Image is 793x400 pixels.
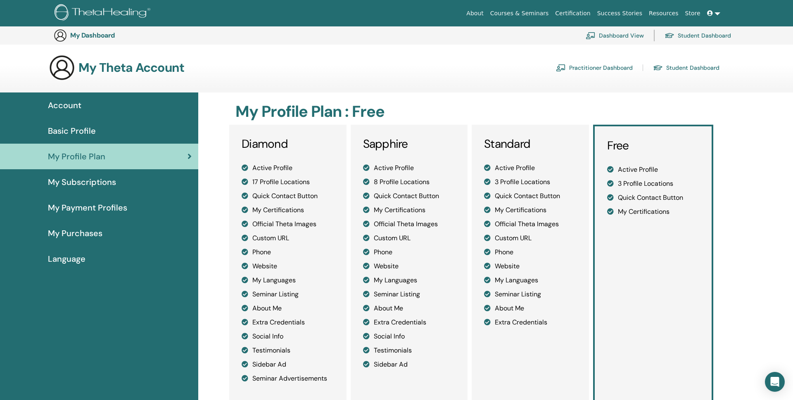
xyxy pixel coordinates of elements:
[78,60,184,75] h3: My Theta Account
[242,331,334,341] li: Social Info
[665,32,674,39] img: graduation-cap.svg
[242,233,334,243] li: Custom URL
[242,163,334,173] li: Active Profile
[242,275,334,285] li: My Languages
[484,289,577,299] li: Seminar Listing
[242,360,334,369] li: Sidebar Ad
[363,191,456,201] li: Quick Contact Button
[484,219,577,229] li: Official Theta Images
[363,233,456,243] li: Custom URL
[765,372,785,392] div: Open Intercom Messenger
[484,233,577,243] li: Custom URL
[363,247,456,257] li: Phone
[487,6,552,21] a: Courses & Seminars
[607,139,700,153] h3: Free
[607,165,700,175] li: Active Profile
[242,303,334,313] li: About Me
[363,219,456,229] li: Official Theta Images
[665,26,731,45] a: Student Dashboard
[363,137,456,151] h3: Sapphire
[484,247,577,257] li: Phone
[363,205,456,215] li: My Certifications
[48,227,102,239] span: My Purchases
[484,163,577,173] li: Active Profile
[242,317,334,327] li: Extra Credentials
[653,61,719,74] a: Student Dashboard
[242,247,334,257] li: Phone
[48,150,105,163] span: My Profile Plan
[70,31,153,39] h3: My Dashboard
[484,191,577,201] li: Quick Contact Button
[242,191,334,201] li: Quick Contact Button
[484,275,577,285] li: My Languages
[556,64,566,71] img: chalkboard-teacher.svg
[463,6,487,21] a: About
[48,125,96,137] span: Basic Profile
[646,6,682,21] a: Resources
[363,346,456,355] li: Testimonials
[484,261,577,271] li: Website
[242,177,334,187] li: 17 Profile Locations
[55,4,153,23] img: logo.png
[48,99,81,111] span: Account
[607,207,700,217] li: My Certifications
[242,261,334,271] li: Website
[607,179,700,189] li: 3 Profile Locations
[363,261,456,271] li: Website
[363,275,456,285] li: My Languages
[242,374,334,383] li: Seminar Advertisements
[594,6,646,21] a: Success Stories
[242,205,334,215] li: My Certifications
[54,29,67,42] img: generic-user-icon.jpg
[48,201,127,214] span: My Payment Profiles
[484,137,577,151] h3: Standard
[242,346,334,355] li: Testimonials
[242,289,334,299] li: Seminar Listing
[48,176,116,188] span: My Subscriptions
[682,6,704,21] a: Store
[363,303,456,313] li: About Me
[484,205,577,215] li: My Certifications
[242,219,334,229] li: Official Theta Images
[363,317,456,327] li: Extra Credentials
[556,61,633,74] a: Practitioner Dashboard
[653,64,663,71] img: graduation-cap.svg
[48,253,85,265] span: Language
[363,360,456,369] li: Sidebar Ad
[586,26,644,45] a: Dashboard View
[363,177,456,187] li: 8 Profile Locations
[552,6,594,21] a: Certification
[49,54,75,81] img: generic-user-icon.jpg
[607,193,700,203] li: Quick Contact Button
[363,331,456,341] li: Social Info
[586,32,596,39] img: chalkboard-teacher.svg
[235,102,711,121] h2: My Profile Plan : Free
[363,163,456,173] li: Active Profile
[484,177,577,187] li: 3 Profile Locations
[363,289,456,299] li: Seminar Listing
[484,303,577,313] li: About Me
[484,317,577,327] li: Extra Credentials
[242,137,334,151] h3: Diamond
